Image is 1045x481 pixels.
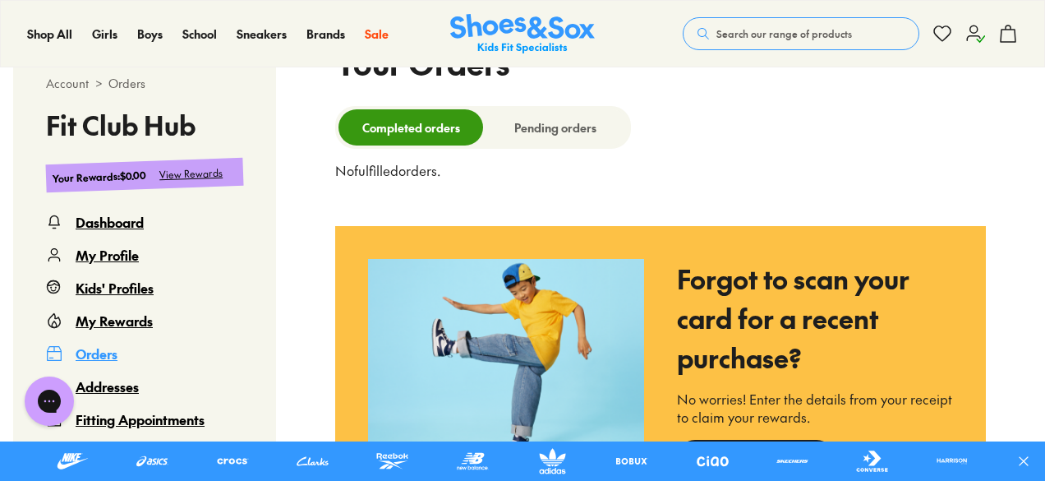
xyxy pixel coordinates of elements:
[46,377,243,396] a: Addresses
[137,25,163,43] a: Boys
[108,75,145,92] span: Orders
[46,311,243,331] a: My Rewards
[306,25,345,43] a: Brands
[677,391,953,427] p: No worries! Enter the details from your receipt to claim your rewards.
[450,14,595,54] img: SNS_Logo_Responsive.svg
[76,409,205,429] div: Fitting Appointments
[16,371,82,432] iframe: Gorgias live chat messenger
[76,344,117,363] div: Orders
[677,259,953,377] h2: Forgot to scan your card for a recent purchase?
[76,377,139,396] div: Addresses
[46,75,89,92] span: Account
[237,25,287,42] span: Sneakers
[27,25,72,42] span: Shop All
[450,14,595,54] a: Shoes & Sox
[53,168,147,186] div: Your Rewards : $0.00
[683,17,919,50] button: Search our range of products
[46,278,243,298] a: Kids' Profiles
[76,311,153,331] div: My Rewards
[159,165,223,183] div: View Rewards
[306,25,345,42] span: Brands
[137,25,163,42] span: Boys
[76,212,144,232] div: Dashboard
[368,259,644,466] img: 5._TheFitClub_736x552_83f98169-6dfe-40d4-808e-333cb63fe077.png
[365,25,389,43] a: Sale
[182,25,217,42] span: School
[716,26,852,41] span: Search our range of products
[237,25,287,43] a: Sneakers
[182,25,217,43] a: School
[46,344,243,363] a: Orders
[76,245,139,265] div: My Profile
[365,25,389,42] span: Sale
[46,112,243,138] h3: Fit Club Hub
[46,212,243,232] a: Dashboard
[46,409,243,429] a: Fitting Appointments
[677,440,835,476] div: Claim transaction
[335,162,986,180] p: No fulfilled orders.
[95,75,102,92] span: >
[92,25,117,43] a: Girls
[92,25,117,42] span: Girls
[76,278,154,298] div: Kids' Profiles
[46,245,243,265] a: My Profile
[27,25,72,43] a: Shop All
